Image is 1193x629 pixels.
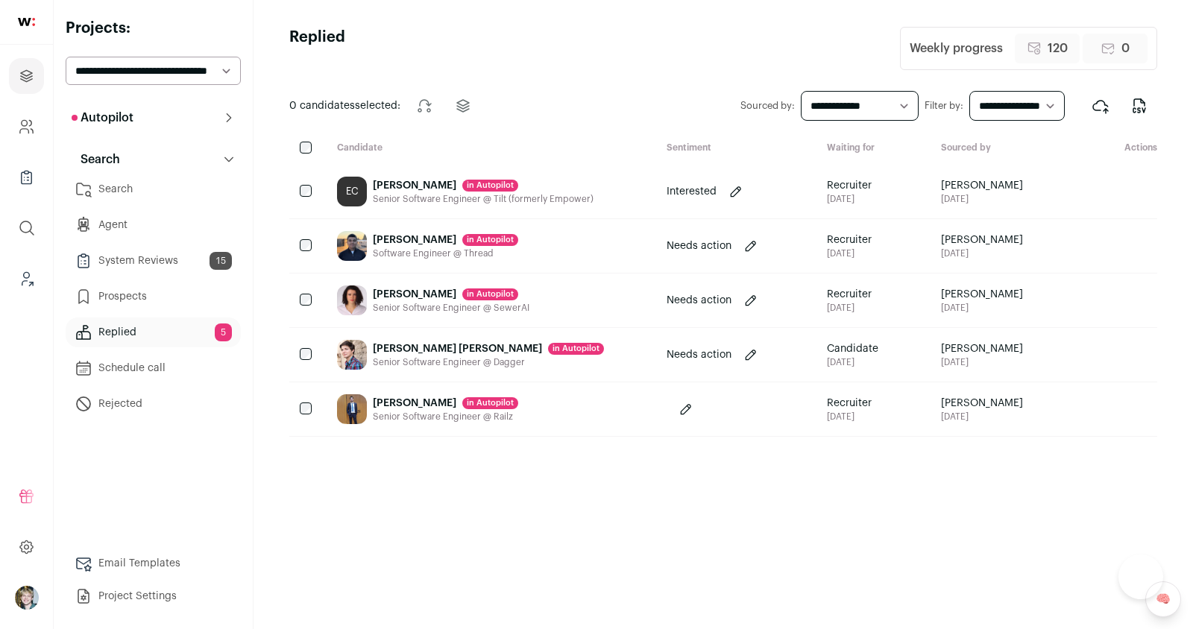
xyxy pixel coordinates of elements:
[827,193,872,205] div: [DATE]
[373,396,518,411] div: [PERSON_NAME]
[289,27,345,70] h1: Replied
[827,287,872,302] span: Recruiter
[925,100,963,112] label: Filter by:
[373,178,594,193] div: [PERSON_NAME]
[337,394,367,424] img: 1d1370a59623964aa011c97e7813952afe77aefebe9637f93c093070384b56a6.jpg
[941,411,1023,423] span: [DATE]
[373,193,594,205] div: Senior Software Engineer @ Tilt (formerly Empower)
[66,103,241,133] button: Autopilot
[9,261,44,297] a: Leads (Backoffice)
[827,341,878,356] span: Candidate
[667,184,717,199] p: Interested
[66,353,241,383] a: Schedule call
[9,58,44,94] a: Projects
[1118,554,1163,599] iframe: Toggle Customer Support
[941,287,1023,302] span: [PERSON_NAME]
[548,343,604,355] div: in Autopilot
[1121,88,1157,124] button: Export to CSV
[910,39,1003,57] div: Weekly progress
[373,233,518,247] div: [PERSON_NAME]
[66,317,241,347] a: Replied5
[929,142,1074,156] div: Sourced by
[941,341,1023,356] span: [PERSON_NAME]
[827,233,872,247] span: Recruiter
[72,151,120,168] p: Search
[337,285,367,315] img: 4b886a5aa1773b04d8976d60ec1bf5694a00d27ae4c9e97a880b577ef287af39
[289,101,355,111] span: 0 candidates
[72,109,133,127] p: Autopilot
[827,247,872,259] div: [DATE]
[66,282,241,312] a: Prospects
[337,340,367,370] img: 43c8bdfa8547bbdd2296086aaa99e2e7e07be1c53383d203b3a0454e84a158b7.jpg
[325,142,655,156] div: Candidate
[337,177,367,206] div: EC
[462,397,518,409] div: in Autopilot
[9,109,44,145] a: Company and ATS Settings
[66,145,241,174] button: Search
[1083,88,1118,124] button: Export to ATS
[1074,142,1157,156] div: Actions
[815,142,929,156] div: Waiting for
[18,18,35,26] img: wellfound-shorthand-0d5821cbd27db2630d0214b213865d53afaa358527fdda9d0ea32b1df1b89c2c.svg
[66,18,241,39] h2: Projects:
[667,238,731,253] p: Needs action
[462,234,518,246] div: in Autopilot
[66,210,241,240] a: Agent
[215,323,232,341] span: 5
[373,411,518,423] div: Senior Software Engineer @ Railz
[462,288,518,300] div: in Autopilot
[941,247,1023,259] span: [DATE]
[827,178,872,193] span: Recruiter
[827,411,872,423] div: [DATE]
[941,178,1023,193] span: [PERSON_NAME]
[941,193,1023,205] span: [DATE]
[827,302,872,314] div: [DATE]
[740,100,795,112] label: Sourced by:
[337,231,367,261] img: 3f582d6061442dfc8f414f4091901c68da4945309552492a65c35ff21a6490e9
[66,581,241,611] a: Project Settings
[1145,581,1181,617] a: 🧠
[66,246,241,276] a: System Reviews15
[462,180,518,192] div: in Autopilot
[941,302,1023,314] span: [DATE]
[667,347,731,362] p: Needs action
[667,293,731,308] p: Needs action
[66,174,241,204] a: Search
[15,586,39,610] button: Open dropdown
[827,356,878,368] div: [DATE]
[373,287,529,302] div: [PERSON_NAME]
[210,252,232,270] span: 15
[66,389,241,419] a: Rejected
[373,247,518,259] div: Software Engineer @ Thread
[941,356,1023,368] span: [DATE]
[15,586,39,610] img: 6494470-medium_jpg
[373,356,604,368] div: Senior Software Engineer @ Dagger
[1121,39,1130,57] span: 0
[1048,39,1068,57] span: 120
[655,142,815,156] div: Sentiment
[373,302,529,314] div: Senior Software Engineer @ SewerAI
[941,233,1023,247] span: [PERSON_NAME]
[289,98,400,113] span: selected:
[66,549,241,578] a: Email Templates
[941,396,1023,411] span: [PERSON_NAME]
[827,396,872,411] span: Recruiter
[373,341,604,356] div: [PERSON_NAME] [PERSON_NAME]
[9,159,44,195] a: Company Lists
